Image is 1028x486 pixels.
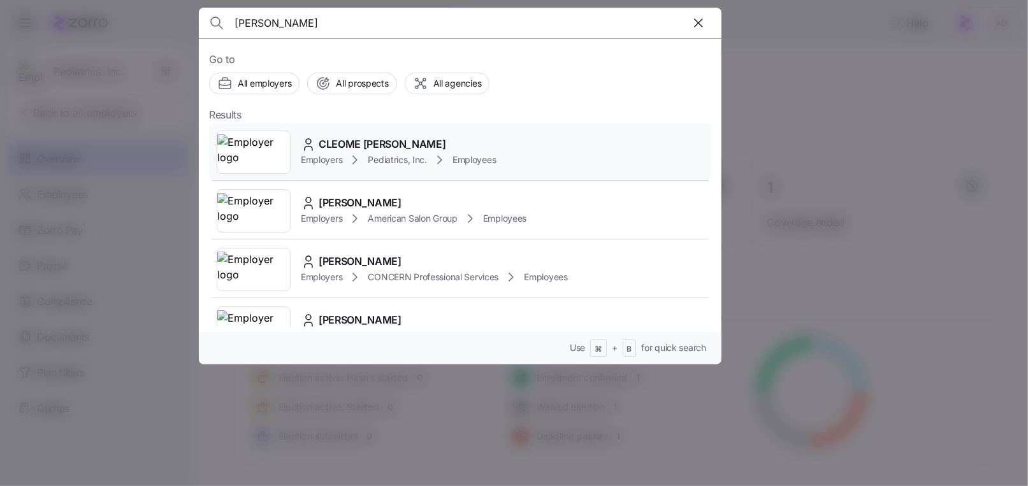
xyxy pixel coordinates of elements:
[570,341,585,354] span: Use
[209,52,711,68] span: Go to
[217,310,290,346] img: Employer logo
[209,107,242,123] span: Results
[217,134,290,170] img: Employer logo
[319,136,446,152] span: CLEOME [PERSON_NAME]
[209,73,300,94] button: All employers
[641,341,706,354] span: for quick search
[336,77,388,90] span: All prospects
[301,271,342,283] span: Employers
[319,195,402,211] span: [PERSON_NAME]
[307,73,396,94] button: All prospects
[301,154,342,166] span: Employers
[368,271,498,283] span: CONCERN Professional Services
[433,77,482,90] span: All agencies
[238,77,291,90] span: All employers
[217,252,290,287] img: Employer logo
[595,344,602,355] span: ⌘
[301,212,342,225] span: Employers
[319,312,402,328] span: [PERSON_NAME]
[319,254,402,269] span: [PERSON_NAME]
[217,193,290,229] img: Employer logo
[452,154,496,166] span: Employees
[524,271,567,283] span: Employees
[483,212,526,225] span: Employees
[627,344,632,355] span: B
[368,154,427,166] span: Pediatrics, Inc.
[612,341,618,354] span: +
[405,73,490,94] button: All agencies
[368,212,457,225] span: American Salon Group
